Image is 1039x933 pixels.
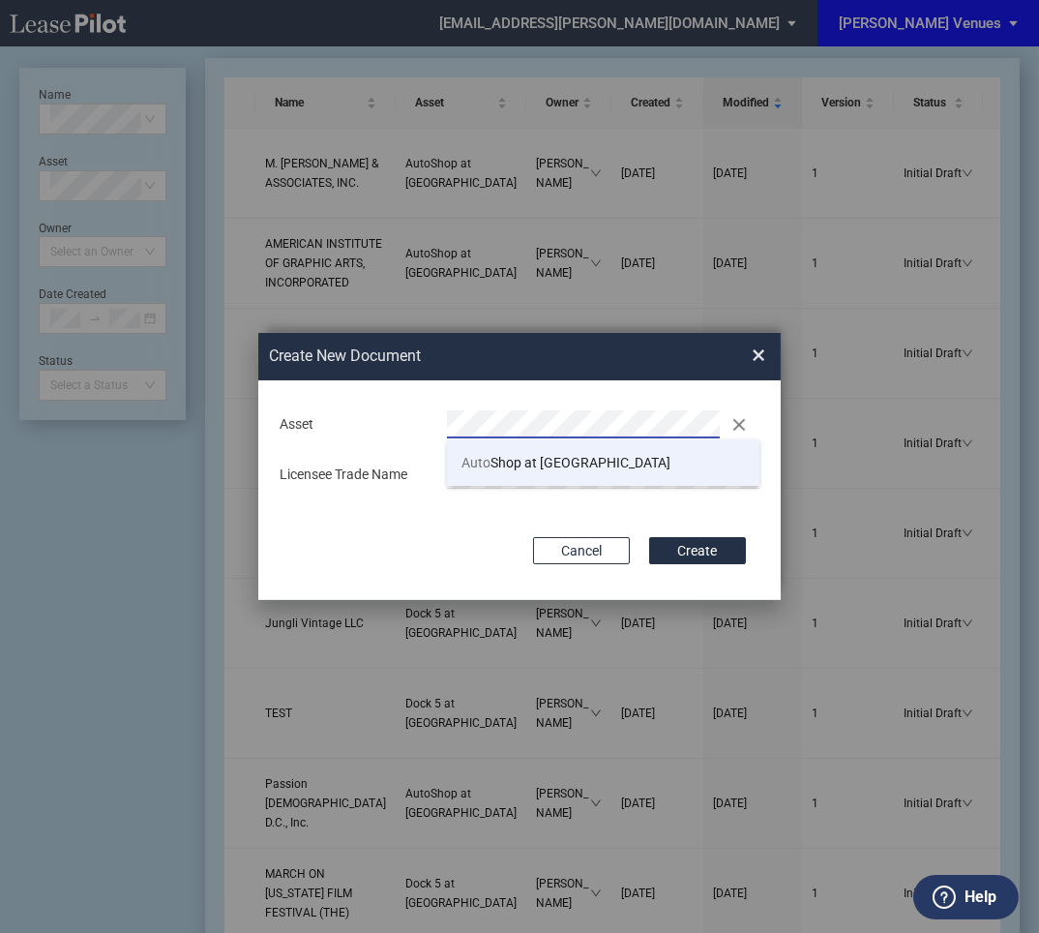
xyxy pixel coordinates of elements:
li: AutoShop at [GEOGRAPHIC_DATA] [447,439,759,486]
button: Cancel [533,537,630,564]
span: × [752,340,765,371]
md-dialog: Create New ... [258,333,781,601]
span: Shop at [GEOGRAPHIC_DATA] [461,455,670,470]
span: Auto [461,455,490,470]
div: Asset [269,415,436,435]
div: Licensee Trade Name [269,466,436,485]
h2: Create New Document [269,346,683,367]
button: Create [649,537,746,564]
label: Help [965,885,996,910]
